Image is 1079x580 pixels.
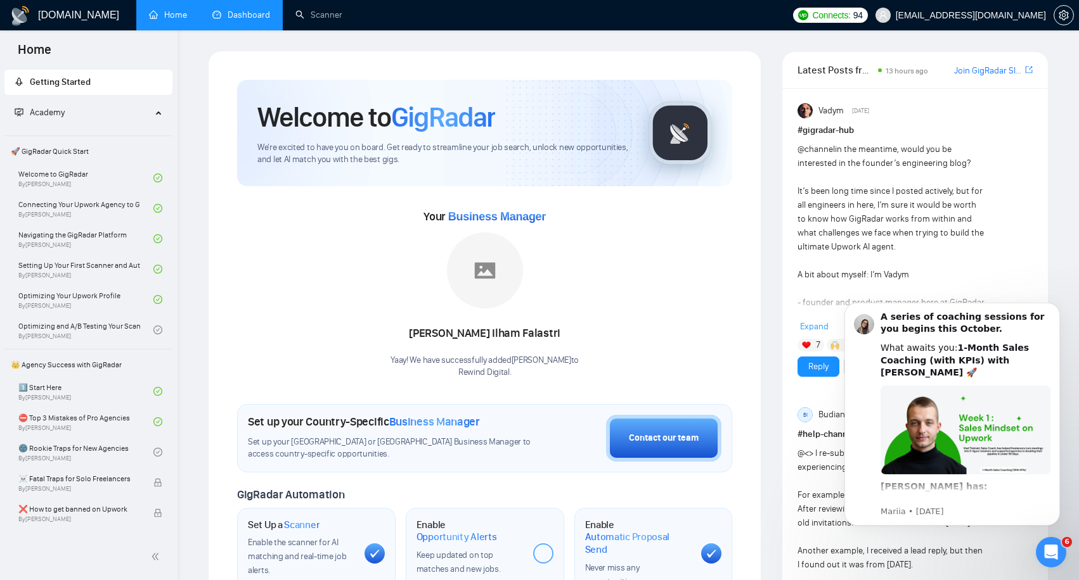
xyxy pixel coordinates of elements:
h1: # gigradar-hub [798,123,1033,137]
a: Setting Up Your First Scanner and Auto-BidderBy[PERSON_NAME] [18,255,153,283]
span: Academy [30,107,65,118]
a: Join GigRadar Slack Community [954,64,1023,78]
a: ⛔ Top 3 Mistakes of Pro AgenciesBy[PERSON_NAME] [18,408,153,436]
li: Getting Started [4,70,172,95]
span: ❌ How to get banned on Upwork [18,503,140,515]
a: searchScanner [295,9,342,20]
span: check-circle [153,265,162,274]
img: gigradar-logo.png [649,101,712,165]
a: export [1025,64,1033,76]
span: 🚀 GigRadar Quick Start [6,139,171,164]
span: check-circle [153,173,162,182]
span: Academy [15,107,65,118]
span: user [879,11,888,20]
span: check-circle [153,325,162,334]
span: check-circle [153,448,162,457]
span: Vadym [818,104,844,118]
h1: Set Up a [248,519,320,531]
h1: Set up your Country-Specific [248,415,480,429]
img: logo [10,6,30,26]
a: Reply [808,360,829,374]
span: 6 [1062,537,1072,547]
h1: Enable [417,519,523,543]
div: Contact our team [629,431,699,445]
a: dashboardDashboard [212,9,270,20]
span: export [1025,65,1033,75]
span: By [PERSON_NAME] [18,485,140,493]
span: Expand [800,321,829,332]
a: setting [1054,10,1074,20]
a: Optimizing Your Upwork ProfileBy[PERSON_NAME] [18,286,153,313]
span: Scanner [284,519,320,531]
a: Optimizing and A/B Testing Your Scanner for Better ResultsBy[PERSON_NAME] [18,316,153,344]
span: Keep updated on top matches and new jobs. [417,550,501,574]
span: 👑 Agency Success with GigRadar [6,352,171,377]
span: Automatic Proposal Send [585,531,692,555]
span: 13 hours ago [886,66,928,75]
span: ☠️ Fatal Traps for Solo Freelancers [18,472,140,485]
span: Business Manager [389,415,480,429]
span: check-circle [153,234,162,243]
a: homeHome [149,9,187,20]
h1: Welcome to [257,100,495,134]
span: Home [8,41,61,67]
div: BI [798,408,812,422]
img: ❤️ [802,341,811,350]
div: in the meantime, would you be interested in the founder’s engineering blog? It’s been long time s... [798,142,986,519]
span: Latest Posts from the GigRadar Community [798,62,874,78]
button: Contact our team [606,415,721,462]
button: setting [1054,5,1074,25]
h1: Enable [585,519,692,556]
span: check-circle [153,204,162,213]
span: setting [1054,10,1073,20]
span: [DATE] [852,105,869,117]
span: check-circle [153,295,162,304]
span: GigRadar [391,100,495,134]
a: 1️⃣ Start HereBy[PERSON_NAME] [18,377,153,405]
span: 😭 Account blocked: what to do? [18,533,140,546]
span: Budianto IP [818,408,862,422]
img: upwork-logo.png [798,10,808,20]
span: By [PERSON_NAME] [18,515,140,523]
span: Opportunity Alerts [417,531,497,543]
span: Getting Started [30,77,91,87]
span: Business Manager [448,210,546,223]
span: Set up your [GEOGRAPHIC_DATA] or [GEOGRAPHIC_DATA] Business Manager to access country-specific op... [248,436,532,460]
span: @channel [798,144,835,154]
span: Enable the scanner for AI matching and real-time job alerts. [248,537,346,576]
span: Connects: [812,8,850,22]
iframe: Intercom notifications message [825,287,1079,574]
span: 7 [816,339,820,351]
h1: # help-channel [798,427,1033,441]
span: We're excited to have you on board. Get ready to streamline your job search, unlock new opportuni... [257,142,628,166]
div: Yaay! We have successfully added [PERSON_NAME] to [391,355,579,379]
span: check-circle [153,417,162,426]
span: check-circle [153,387,162,396]
iframe: Intercom live chat [1036,537,1066,567]
span: lock [153,508,162,517]
a: Navigating the GigRadar PlatformBy[PERSON_NAME] [18,225,153,253]
span: Your [423,210,546,224]
span: rocket [15,77,23,86]
span: lock [153,478,162,487]
button: Reply [798,356,839,377]
img: placeholder.png [447,232,523,308]
img: Vadym [798,103,813,118]
a: Connecting Your Upwork Agency to GigRadarBy[PERSON_NAME] [18,194,153,222]
a: Welcome to GigRadarBy[PERSON_NAME] [18,164,153,192]
span: double-left [151,550,164,563]
span: GigRadar Automation [237,488,344,501]
span: 94 [853,8,863,22]
p: Rewind Digital . [391,367,579,379]
a: 🌚 Rookie Traps for New AgenciesBy[PERSON_NAME] [18,438,153,466]
div: [PERSON_NAME] Ilham Falastri [391,323,579,344]
span: fund-projection-screen [15,108,23,117]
